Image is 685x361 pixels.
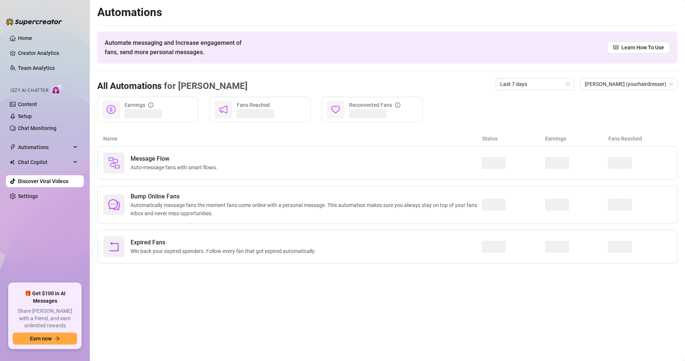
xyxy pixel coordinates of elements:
button: Earn nowarrow-right [13,333,77,345]
span: thunderbolt [10,144,16,150]
span: Automatically message fans the moment fans come online with a personal message. This automation m... [131,201,482,217]
img: AI Chatter [51,84,63,95]
div: Earnings [125,101,153,109]
span: rollback [108,241,120,253]
span: Learn How To Use [621,43,664,52]
span: notification [219,105,228,114]
span: calendar [566,82,570,86]
a: Chat Monitoring [18,125,56,131]
span: Chat Copilot [18,156,71,168]
span: Izzy AI Chatter [10,87,48,94]
a: Team Analytics [18,65,55,71]
span: Bump Online Fans [131,192,482,201]
a: Home [18,35,32,41]
span: Auto-message fans with smart flows. [131,163,220,172]
article: Earnings [545,135,608,143]
span: Raqual (yourhairdresser) [585,78,673,90]
span: for [PERSON_NAME] [162,81,248,91]
span: Expired Fans [131,238,319,247]
h3: All Automations [97,80,248,92]
span: Message Flow [131,154,220,163]
article: Fans Reached [608,135,672,143]
span: info-circle [148,102,153,108]
iframe: Intercom live chat [660,336,678,354]
img: svg%3e [108,157,120,169]
span: info-circle [395,102,400,108]
span: 🎁 Get $100 in AI Messages [13,290,77,305]
span: team [669,82,673,86]
span: Fans Reached [237,102,270,108]
a: Setup [18,113,32,119]
img: logo-BBDzfeDw.svg [6,18,62,25]
span: Automations [18,141,71,153]
span: dollar [107,105,116,114]
span: heart [331,105,340,114]
span: arrow-right [55,336,60,341]
a: Creator Analytics [18,47,78,59]
a: Learn How To Use [607,41,670,53]
article: Status [482,135,545,143]
a: Settings [18,193,38,199]
span: Last 7 days [500,78,570,90]
span: Win back your expired spenders. Follow every fan that got expired automatically. [131,247,319,255]
span: Earn now [30,336,52,342]
span: comment [108,199,120,211]
span: Automate messaging and Increase engagement of fans, send more personal messages. [105,38,249,57]
div: Reconnected Fans [349,101,400,109]
span: read [613,45,618,50]
h2: Automations [97,5,678,19]
span: Share [PERSON_NAME] with a friend, and earn unlimited rewards [13,308,77,330]
a: Content [18,101,37,107]
a: Discover Viral Videos [18,178,68,184]
article: Name [103,135,482,143]
img: Chat Copilot [10,160,15,165]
